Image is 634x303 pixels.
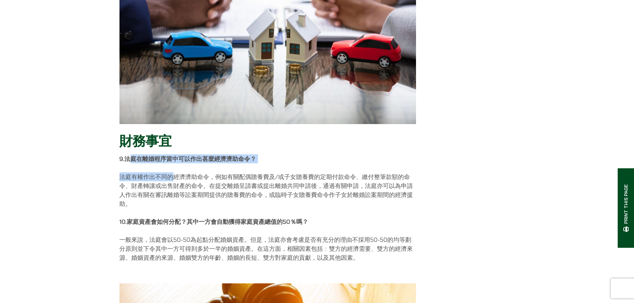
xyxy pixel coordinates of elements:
strong: 產會如何分配？其中一方會自動獲得家庭資產總值的 [145,218,283,226]
strong: ％嗎？ [290,218,308,226]
strong: 法庭在離婚程序當中可以作出甚麼經濟濟助命令？ [124,155,256,163]
p: 法庭有權作出不同的經濟濟助命令，例如有關配偶贍養費及/或子女贍養費的定期付款命令、繳付整筆款額的命令、財產轉讓或出售財產的命令。在提交離婚呈請書或提出離婚共同申請後，通過有關申請，法庭亦可以為申... [119,172,416,208]
strong: 10. [119,218,127,226]
p: 一般來說，法庭會以50-50為起點分配婚姻資產。但是，法庭亦會考慮是否有充分的理由不採用50-50的均等劃分原則並下令其中一方可得到多於一半的婚姻資產。在這方面，相關因素包括﹕雙方的經濟需要、雙... [119,235,416,262]
strong: 9. [119,155,124,163]
strong: 50 [283,218,290,226]
strong: 財務事宜 [119,132,172,150]
strong: 家庭資 [127,218,145,226]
